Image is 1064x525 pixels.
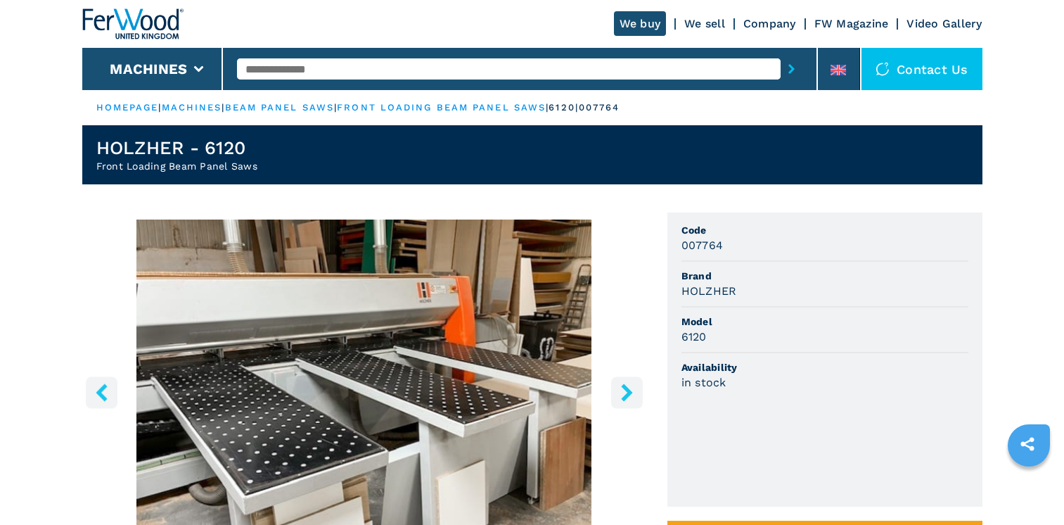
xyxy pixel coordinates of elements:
[681,269,968,283] span: Brand
[225,102,335,113] a: beam panel saws
[546,102,549,113] span: |
[337,102,546,113] a: front loading beam panel saws
[549,101,579,114] p: 6120 |
[743,17,796,30] a: Company
[334,102,337,113] span: |
[681,237,724,253] h3: 007764
[681,374,726,391] h3: in stock
[814,17,889,30] a: FW Magazine
[158,102,161,113] span: |
[906,17,982,30] a: Video Gallery
[684,17,725,30] a: We sell
[222,102,224,113] span: |
[96,159,257,173] h2: Front Loading Beam Panel Saws
[681,360,968,374] span: Availability
[1010,426,1045,462] a: sharethis
[162,102,222,113] a: machines
[681,283,737,299] h3: HOLZHER
[96,137,257,159] h1: HOLZHER - 6120
[861,48,982,90] div: Contact us
[579,101,620,114] p: 007764
[781,53,802,85] button: submit-button
[681,223,968,237] span: Code
[611,377,643,408] button: right-button
[876,62,890,76] img: Contact us
[96,102,159,113] a: HOMEPAGE
[110,61,187,77] button: Machines
[681,329,707,345] h3: 6120
[1004,462,1053,514] iframe: Chat
[681,315,968,329] span: Model
[82,8,184,39] img: Ferwood
[86,377,117,408] button: left-button
[614,11,667,36] a: We buy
